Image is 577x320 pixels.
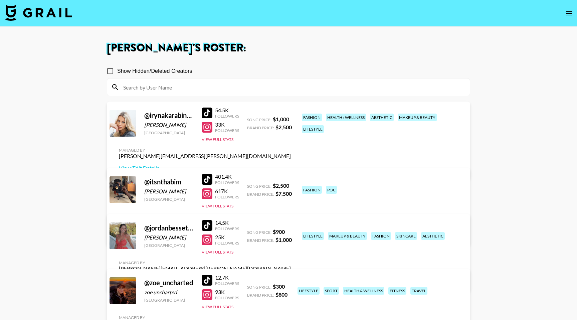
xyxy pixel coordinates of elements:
div: sport [324,287,339,295]
div: Managed By [119,148,291,153]
div: aesthetic [370,114,394,121]
span: Song Price: [247,184,271,189]
strong: $ 300 [273,283,285,290]
div: 617K [215,188,239,194]
div: fashion [302,114,322,121]
div: [PERSON_NAME] [144,234,194,241]
div: lifestyle [302,125,324,133]
div: 14.5K [215,219,239,226]
img: Grail Talent [5,5,72,21]
div: [GEOGRAPHIC_DATA] [144,243,194,248]
span: Brand Price: [247,238,274,243]
div: Followers [215,194,239,199]
div: [PERSON_NAME][EMAIL_ADDRESS][PERSON_NAME][DOMAIN_NAME] [119,153,291,159]
div: Followers [215,128,239,133]
div: fashion [302,186,322,194]
span: Brand Price: [247,293,274,298]
div: [GEOGRAPHIC_DATA] [144,197,194,202]
div: [GEOGRAPHIC_DATA] [144,130,194,135]
div: [GEOGRAPHIC_DATA] [144,298,194,303]
div: 54.5K [215,107,239,114]
div: 401.4K [215,173,239,180]
div: @ jordanbessette_ [144,224,194,232]
div: Managed By [119,260,291,265]
div: fitness [388,287,406,295]
div: Followers [215,226,239,231]
span: Show Hidden/Deleted Creators [117,67,192,75]
button: View Full Stats [202,304,233,309]
strong: $ 900 [273,228,285,235]
strong: $ 7,500 [275,190,292,197]
div: Followers [215,295,239,300]
div: lifestyle [298,287,320,295]
div: 25K [215,234,239,241]
div: skincare [395,232,417,240]
div: lifestyle [302,232,324,240]
span: Song Price: [247,117,271,122]
button: View Full Stats [202,250,233,255]
div: 12.7K [215,274,239,281]
a: View/Edit Details [119,165,291,171]
strong: $ 1,000 [275,236,292,243]
strong: $ 1,000 [273,116,289,122]
span: Song Price: [247,285,271,290]
strong: $ 2,500 [275,124,292,130]
button: View Full Stats [202,137,233,142]
strong: $ 800 [275,291,287,298]
div: [PERSON_NAME] [144,188,194,195]
div: aesthetic [421,232,445,240]
div: Followers [215,180,239,185]
button: open drawer [562,7,576,20]
div: @ irynakarabinovych [144,111,194,120]
div: Followers [215,114,239,119]
h1: [PERSON_NAME] 's Roster: [107,43,470,53]
div: Followers [215,281,239,286]
div: [PERSON_NAME][EMAIL_ADDRESS][PERSON_NAME][DOMAIN_NAME] [119,265,291,272]
div: 33K [215,121,239,128]
div: makeup & beauty [398,114,437,121]
strong: $ 2,500 [273,182,289,189]
span: Brand Price: [247,192,274,197]
div: makeup & beauty [328,232,367,240]
button: View Full Stats [202,203,233,208]
div: health & wellness [343,287,384,295]
div: @ itsnthabim [144,178,194,186]
div: Followers [215,241,239,246]
div: poc [326,186,337,194]
div: @ zoe_uncharted [144,279,194,287]
div: fashion [371,232,391,240]
div: 93K [215,289,239,295]
div: [PERSON_NAME] [144,122,194,128]
span: Song Price: [247,230,271,235]
span: Brand Price: [247,125,274,130]
div: zoe uncharted [144,289,194,296]
div: health / wellness [326,114,366,121]
div: travel [410,287,427,295]
div: Managed By [119,315,291,320]
input: Search by User Name [119,82,466,93]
